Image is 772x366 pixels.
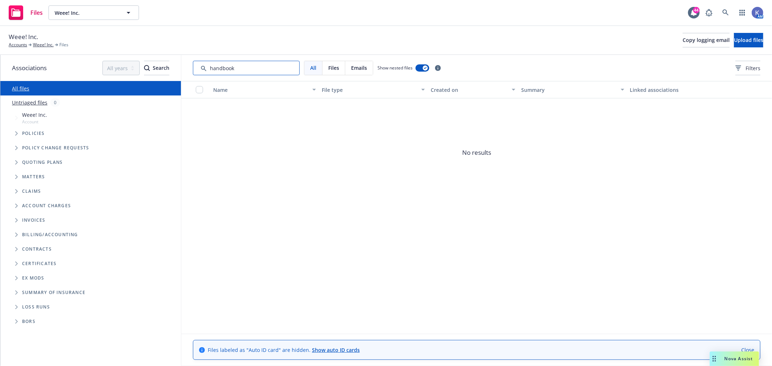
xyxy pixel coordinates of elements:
span: Associations [12,63,47,73]
img: photo [752,7,763,18]
button: Name [210,81,319,98]
span: Filters [735,64,760,72]
button: Weee! Inc. [48,5,139,20]
span: Invoices [22,218,46,222]
span: All [310,64,316,72]
span: Weee! Inc. [55,9,117,17]
div: Drag to move [710,352,719,366]
span: Billing/Accounting [22,233,78,237]
button: Linked associations [627,81,736,98]
button: File type [319,81,427,98]
span: Files labeled as "Auto ID card" are hidden. [208,346,360,354]
a: Report a Bug [702,5,716,20]
a: Weee! Inc. [33,42,54,48]
span: No results [181,98,772,207]
div: 44 [693,7,700,13]
span: Files [59,42,68,48]
span: Claims [22,189,41,193]
input: Search by keyword... [193,61,300,75]
span: Files [30,10,43,16]
a: Switch app [735,5,750,20]
span: Upload files [734,37,763,43]
a: Close [741,346,754,354]
button: Upload files [734,33,763,47]
button: Created on [428,81,518,98]
span: Matters [22,175,45,179]
button: Filters [735,61,760,75]
button: Summary [518,81,627,98]
a: Untriaged files [12,99,47,106]
span: Copy logging email [683,37,730,43]
span: Loss Runs [22,305,50,309]
span: Certificates [22,261,56,266]
div: Created on [431,86,507,94]
svg: Search [144,65,150,71]
a: Accounts [9,42,27,48]
span: Account [22,119,47,125]
span: Policy change requests [22,146,89,150]
div: Linked associations [630,86,733,94]
div: Name [213,86,308,94]
div: 0 [50,98,60,107]
span: Filters [746,64,760,72]
button: Nova Assist [710,352,759,366]
span: Contracts [22,247,52,251]
a: All files [12,85,29,92]
span: Emails [351,64,367,72]
a: Files [6,3,46,23]
span: Nova Assist [725,356,753,362]
span: Quoting plans [22,160,63,165]
span: Policies [22,131,45,136]
div: Search [144,61,169,75]
button: Copy logging email [683,33,730,47]
span: Ex Mods [22,276,44,280]
span: Account charges [22,204,71,208]
a: Search [718,5,733,20]
a: Show auto ID cards [312,346,360,353]
div: Summary [521,86,616,94]
span: Show nested files [377,65,413,71]
span: Weee! Inc. [22,111,47,119]
div: Tree Example [0,110,181,227]
span: Weee! Inc. [9,32,38,42]
span: Summary of insurance [22,290,85,295]
input: Select all [196,86,203,93]
div: Folder Tree Example [0,227,181,329]
button: SearchSearch [144,61,169,75]
span: Files [328,64,339,72]
div: File type [322,86,417,94]
span: BORs [22,319,35,324]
